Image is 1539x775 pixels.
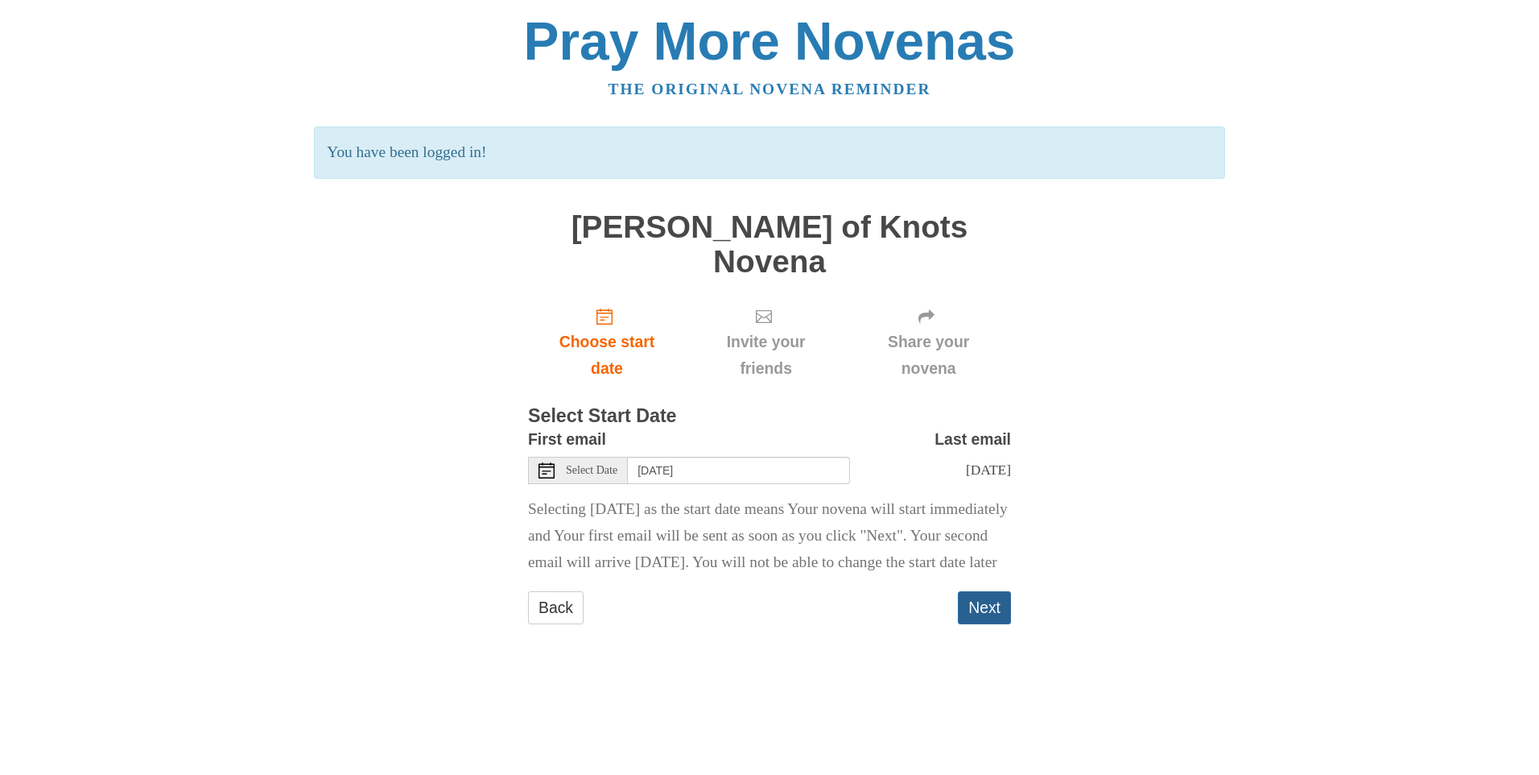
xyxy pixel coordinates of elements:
p: Selecting [DATE] as the start date means Your novena will start immediately and Your first email ... [528,496,1011,576]
p: You have been logged in! [314,126,1224,179]
span: [DATE] [966,462,1011,478]
label: Last email [935,426,1011,453]
input: Use the arrow keys to pick a date [628,457,850,484]
a: Choose start date [528,295,686,391]
button: Next [958,591,1011,624]
span: Invite your friends [702,329,830,382]
label: First email [528,426,606,453]
div: Click "Next" to confirm your start date first. [846,295,1011,391]
h1: [PERSON_NAME] of Knots Novena [528,210,1011,279]
span: Select Date [566,465,617,476]
a: The original novena reminder [609,81,931,97]
a: Pray More Novenas [524,11,1016,71]
span: Share your novena [862,329,995,382]
div: Click "Next" to confirm your start date first. [686,295,846,391]
span: Choose start date [544,329,670,382]
a: Back [528,591,584,624]
h3: Select Start Date [528,406,1011,427]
